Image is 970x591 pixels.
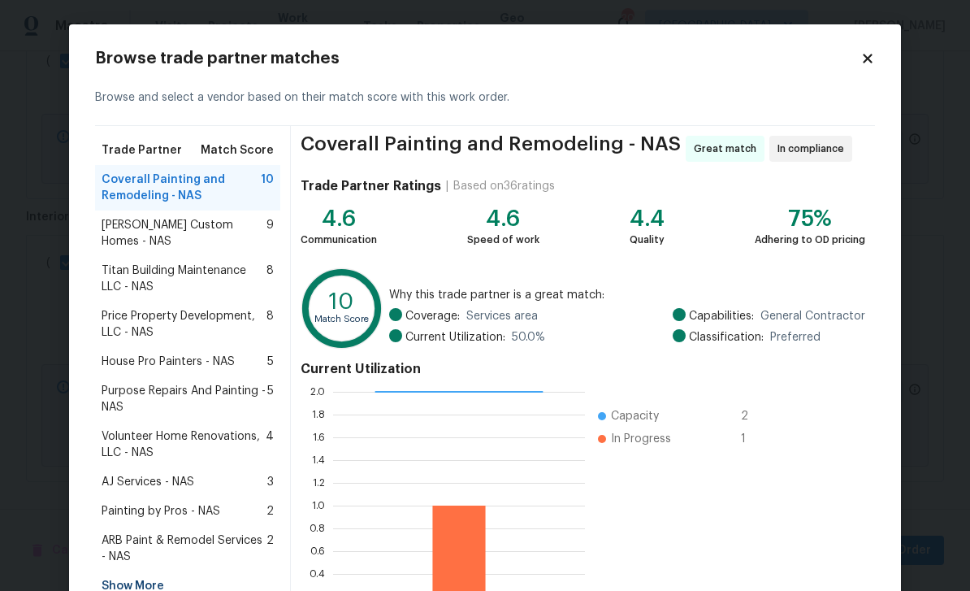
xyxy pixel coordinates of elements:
span: 4 [266,428,274,461]
div: Speed of work [467,232,539,248]
span: 10 [261,172,274,204]
div: Quality [630,232,665,248]
span: Why this trade partner is a great match: [389,287,865,303]
span: Titan Building Maintenance LLC - NAS [102,263,266,295]
span: Painting by Pros - NAS [102,503,220,519]
div: 4.6 [467,211,539,227]
span: Capacity [611,408,659,424]
h4: Trade Partner Ratings [301,178,441,194]
span: Preferred [770,329,821,345]
span: 8 [266,308,274,341]
text: 1.4 [312,455,325,465]
span: In compliance [777,141,851,157]
span: Current Utilization: [405,329,505,345]
span: Services area [466,308,538,324]
text: Match Score [314,315,369,324]
span: Volunteer Home Renovations, LLC - NAS [102,428,266,461]
span: 5 [267,354,274,370]
span: In Progress [611,431,671,447]
div: 75% [755,211,865,227]
span: Match Score [201,142,274,159]
div: 4.4 [630,211,665,227]
span: Coverall Painting and Remodeling - NAS [301,136,681,162]
span: 2 [266,532,274,565]
div: Based on 36 ratings [453,178,555,194]
span: 50.0 % [512,329,545,345]
span: 8 [266,263,274,295]
span: 3 [267,474,274,490]
div: | [441,178,453,194]
div: Communication [301,232,377,248]
span: Price Property Development, LLC - NAS [102,308,266,341]
text: 1.6 [313,432,325,442]
span: AJ Services - NAS [102,474,194,490]
h2: Browse trade partner matches [95,50,860,67]
text: 1.8 [312,410,325,419]
text: 0.4 [310,569,325,579]
span: Coverage: [405,308,460,324]
span: 1 [741,431,767,447]
span: 9 [266,217,274,250]
text: 0.6 [310,546,325,556]
span: Coverall Painting and Remodeling - NAS [102,172,261,204]
div: Browse and select a vendor based on their match score with this work order. [95,70,875,126]
span: House Pro Painters - NAS [102,354,235,370]
span: [PERSON_NAME] Custom Homes - NAS [102,217,266,250]
span: Great match [694,141,763,157]
div: 4.6 [301,211,377,227]
span: 2 [266,503,274,519]
span: Trade Partner [102,142,182,159]
text: 2.0 [310,387,325,397]
span: 5 [267,383,274,415]
span: Capabilities: [689,308,754,324]
h4: Current Utilization [301,361,865,377]
text: 1.2 [313,478,325,488]
text: 10 [329,290,354,313]
span: General Contractor [760,308,865,324]
text: 1.0 [312,501,325,511]
span: Purpose Repairs And Painting - NAS [102,383,267,415]
span: ARB Paint & Remodel Services - NAS [102,532,266,565]
div: Adhering to OD pricing [755,232,865,248]
span: 2 [741,408,767,424]
text: 0.8 [310,524,325,533]
span: Classification: [689,329,764,345]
